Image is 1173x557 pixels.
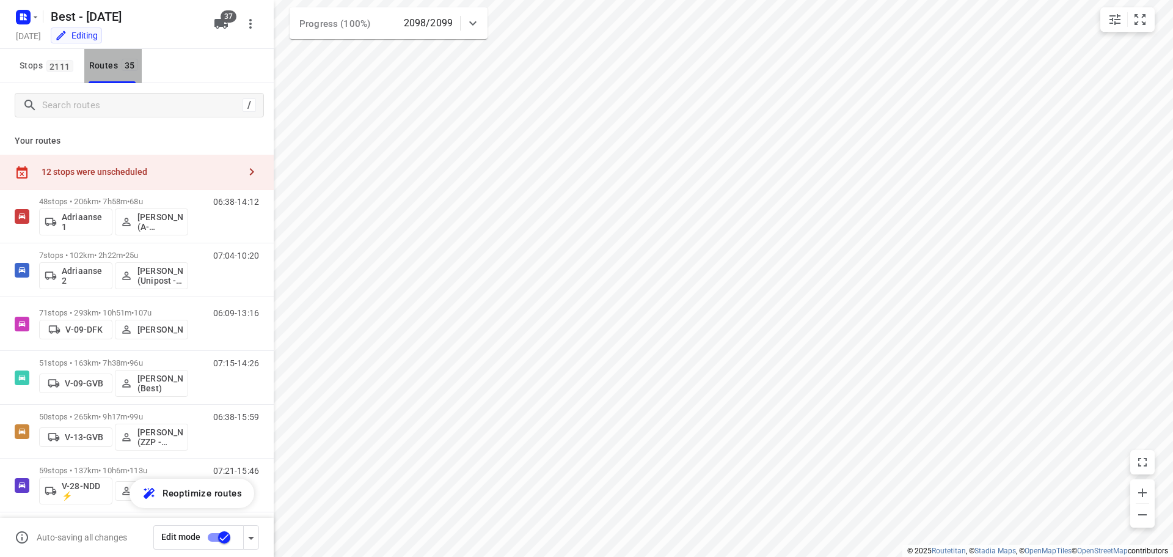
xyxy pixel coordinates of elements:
[39,197,188,206] p: 48 stops • 206km • 7h58m
[290,7,488,39] div: Progress (100%)2098/2099
[404,16,453,31] p: 2098/2099
[65,325,103,334] p: V-09-DFK
[46,60,73,72] span: 2111
[1100,7,1155,32] div: small contained button group
[42,96,243,115] input: Search routes
[115,320,188,339] button: [PERSON_NAME]
[20,58,77,73] span: Stops
[213,197,259,207] p: 06:38-14:12
[65,378,103,388] p: V-09-GVB
[115,208,188,235] button: [PERSON_NAME] (A-flexibleservice - Best - ZZP)
[39,208,112,235] button: Adriaanse 1
[137,212,183,232] p: [PERSON_NAME] (A-flexibleservice - Best - ZZP)
[213,466,259,476] p: 07:21-15:46
[15,135,259,147] p: Your routes
[122,59,138,71] span: 35
[37,533,127,542] p: Auto-saving all changes
[244,529,258,545] div: Driver app settings
[130,479,254,508] button: Reoptimize routes
[39,412,188,421] p: 50 stops • 265km • 9h17m
[39,320,112,339] button: V-09-DFK
[907,547,1168,555] li: © 2025 , © , © © contributors
[213,308,259,318] p: 06:09-13:16
[39,308,188,317] p: 71 stops • 293km • 10h51m
[213,251,259,260] p: 07:04-10:20
[163,485,242,501] span: Reoptimize routes
[127,466,130,475] span: •
[130,412,142,421] span: 99u
[115,262,188,289] button: [PERSON_NAME] (Unipost - Best - ZZP)
[11,29,46,43] h5: Project date
[65,432,103,442] p: V-13-GVB
[1025,547,1072,555] a: OpenMapTiles
[161,532,200,542] span: Edit mode
[243,98,256,112] div: /
[130,358,142,367] span: 96u
[213,412,259,422] p: 06:38-15:59
[127,197,130,206] span: •
[62,481,107,501] p: V-28-NDD ⚡
[39,358,188,367] p: 51 stops • 163km • 7h38m
[209,12,233,36] button: 37
[89,58,142,73] div: Routes
[130,466,147,475] span: 113u
[127,358,130,367] span: •
[39,466,188,475] p: 59 stops • 137km • 10h6m
[134,308,152,317] span: 107u
[137,427,183,447] p: [PERSON_NAME] (ZZP - Best)
[62,266,107,286] p: Adriaanse 2
[299,18,370,29] span: Progress (100%)
[932,547,966,555] a: Routetitan
[46,7,204,26] h5: Rename
[137,325,183,334] p: [PERSON_NAME]
[125,251,138,260] span: 25u
[213,358,259,368] p: 07:15-14:26
[137,266,183,286] p: [PERSON_NAME] (Unipost - Best - ZZP)
[62,212,107,232] p: Adriaanse 1
[974,547,1016,555] a: Stadia Maps
[115,481,188,501] button: [PERSON_NAME]
[39,427,112,447] button: V-13-GVB
[127,412,130,421] span: •
[39,262,112,289] button: Adriaanse 2
[238,12,263,36] button: More
[221,10,236,23] span: 37
[131,308,134,317] span: •
[39,478,112,504] button: V-28-NDD ⚡
[115,370,188,397] button: [PERSON_NAME] (Best)
[137,374,183,393] p: [PERSON_NAME] (Best)
[42,167,239,177] div: 12 stops were unscheduled
[39,251,188,260] p: 7 stops • 102km • 2h22m
[115,424,188,451] button: [PERSON_NAME] (ZZP - Best)
[39,374,112,393] button: V-09-GVB
[55,29,98,42] div: You are currently in edit mode.
[1077,547,1128,555] a: OpenStreetMap
[123,251,125,260] span: •
[130,197,142,206] span: 68u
